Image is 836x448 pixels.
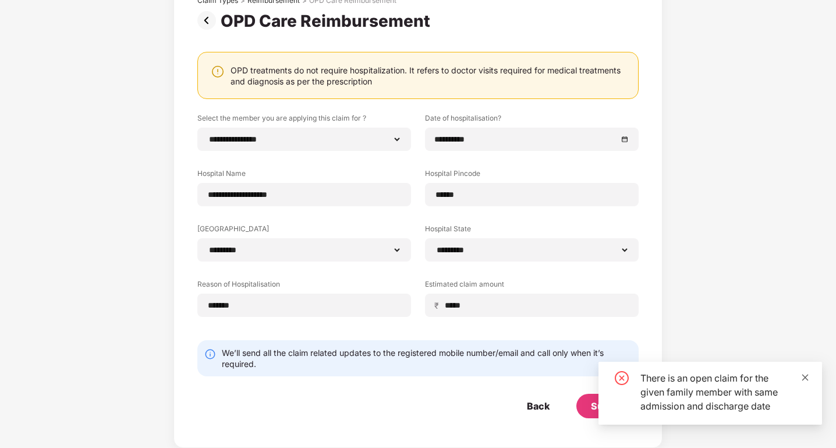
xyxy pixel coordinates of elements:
div: Submit [591,400,624,412]
label: Select the member you are applying this claim for ? [197,113,411,128]
div: There is an open claim for the given family member with same admission and discharge date [640,371,808,413]
label: Hospital Pincode [425,168,639,183]
div: OPD treatments do not require hospitalization. It refers to doctor visits required for medical tr... [231,65,626,87]
label: [GEOGRAPHIC_DATA] [197,224,411,238]
label: Reason of Hospitalisation [197,279,411,294]
span: ₹ [434,300,444,311]
label: Estimated claim amount [425,279,639,294]
span: close [801,373,809,382]
div: OPD Care Reimbursement [221,11,435,31]
span: close-circle [615,371,629,385]
img: svg+xml;base64,PHN2ZyBpZD0iUHJldi0zMngzMiIgeG1sbnM9Imh0dHA6Ly93d3cudzMub3JnLzIwMDAvc3ZnIiB3aWR0aD... [197,11,221,30]
div: Back [527,400,550,412]
img: svg+xml;base64,PHN2ZyBpZD0iSW5mby0yMHgyMCIgeG1sbnM9Imh0dHA6Ly93d3cudzMub3JnLzIwMDAvc3ZnIiB3aWR0aD... [204,348,216,360]
label: Hospital State [425,224,639,238]
label: Hospital Name [197,168,411,183]
img: svg+xml;base64,PHN2ZyBpZD0iV2FybmluZ18tXzI0eDI0IiBkYXRhLW5hbWU9Ildhcm5pbmcgLSAyNHgyNCIgeG1sbnM9Im... [211,65,225,79]
label: Date of hospitalisation? [425,113,639,128]
div: We’ll send all the claim related updates to the registered mobile number/email and call only when... [222,347,632,369]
